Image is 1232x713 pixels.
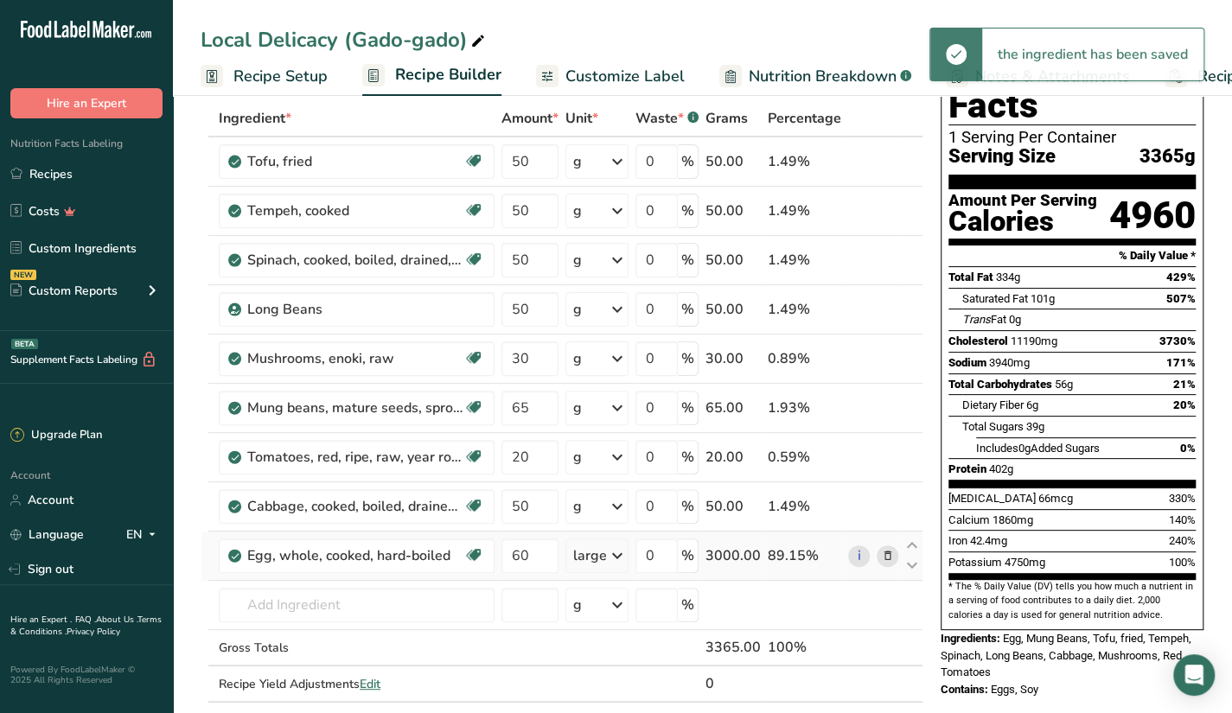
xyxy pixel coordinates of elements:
[75,614,96,626] a: FAQ .
[360,676,380,692] span: Edit
[749,65,897,88] span: Nutrition Breakdown
[705,637,761,658] div: 3365.00
[1169,513,1196,526] span: 140%
[501,108,559,129] span: Amount
[1018,442,1031,455] span: 0g
[948,556,1002,569] span: Potassium
[1009,313,1021,326] span: 0g
[948,534,967,547] span: Iron
[1031,292,1055,305] span: 101g
[768,108,841,129] span: Percentage
[948,580,1196,622] section: * The % Daily Value (DV) tells you how much a nutrient in a serving of food contributes to a dail...
[247,151,463,172] div: Tofu, fried
[1166,356,1196,369] span: 171%
[705,496,761,517] div: 50.00
[768,201,841,221] div: 1.49%
[989,462,1013,475] span: 402g
[565,65,685,88] span: Customize Label
[962,398,1024,411] span: Dietary Fiber
[768,348,841,369] div: 0.89%
[201,24,488,55] div: Local Delicacy (Gado-gado)
[1169,556,1196,569] span: 100%
[573,496,582,517] div: g
[1173,654,1215,696] div: Open Intercom Messenger
[1159,334,1196,347] span: 3730%
[10,282,118,300] div: Custom Reports
[970,534,1007,547] span: 42.4mg
[948,513,990,526] span: Calcium
[1173,398,1196,411] span: 20%
[573,348,582,369] div: g
[705,447,761,468] div: 20.00
[993,513,1033,526] span: 1860mg
[573,151,582,172] div: g
[962,420,1024,433] span: Total Sugars
[247,348,463,369] div: Mushrooms, enoki, raw
[948,245,1196,266] section: % Daily Value *
[219,675,495,693] div: Recipe Yield Adjustments
[768,250,841,271] div: 1.49%
[705,545,761,566] div: 3000.00
[768,545,841,566] div: 89.15%
[948,271,993,283] span: Total Fat
[768,447,841,468] div: 0.59%
[635,108,699,129] div: Waste
[10,614,72,626] a: Hire an Expert .
[705,250,761,271] div: 50.00
[1169,492,1196,505] span: 330%
[10,519,84,550] a: Language
[948,356,986,369] span: Sodium
[1011,334,1057,347] span: 11190mg
[848,545,870,567] a: i
[10,270,36,280] div: NEW
[948,193,1097,209] div: Amount Per Serving
[941,632,1000,645] span: Ingredients:
[948,46,1196,125] h1: Nutrition Facts
[962,313,1006,326] span: Fat
[573,595,582,615] div: g
[982,29,1203,80] div: the ingredient has been saved
[10,614,162,638] a: Terms & Conditions .
[1169,534,1196,547] span: 240%
[1166,271,1196,283] span: 429%
[565,108,598,129] span: Unit
[247,496,463,517] div: Cabbage, cooked, boiled, drained, without salt
[247,398,463,418] div: Mung beans, mature seeds, sprouted, cooked, boiled, drained, with salt
[1173,378,1196,391] span: 21%
[991,683,1038,696] span: Eggs, Soy
[10,88,163,118] button: Hire an Expert
[941,632,1191,678] span: Egg, Mung Beans, Tofu, fried, Tempeh, Spinach, Long Beans, Cabbage, Mushrooms, Red Tomatoes
[705,398,761,418] div: 65.00
[768,151,841,172] div: 1.49%
[768,637,841,658] div: 100%
[219,108,291,129] span: Ingredient
[996,271,1020,283] span: 334g
[976,442,1100,455] span: Includes Added Sugars
[768,398,841,418] div: 1.93%
[962,313,991,326] i: Trans
[948,378,1052,391] span: Total Carbohydrates
[1139,146,1196,168] span: 3365g
[1026,420,1044,433] span: 39g
[1109,193,1196,239] div: 4960
[536,57,685,96] a: Customize Label
[11,339,38,349] div: BETA
[573,250,582,271] div: g
[247,201,463,221] div: Tempeh, cooked
[573,201,582,221] div: g
[247,447,463,468] div: Tomatoes, red, ripe, raw, year round average
[948,462,986,475] span: Protein
[247,545,463,566] div: Egg, whole, cooked, hard-boiled
[1166,292,1196,305] span: 507%
[126,525,163,545] div: EN
[67,626,120,638] a: Privacy Policy
[768,496,841,517] div: 1.49%
[948,492,1036,505] span: [MEDICAL_DATA]
[948,146,1056,168] span: Serving Size
[395,63,501,86] span: Recipe Builder
[948,209,1097,234] div: Calories
[362,55,501,97] a: Recipe Builder
[768,299,841,320] div: 1.49%
[219,588,495,622] input: Add Ingredient
[247,299,463,320] div: Long Beans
